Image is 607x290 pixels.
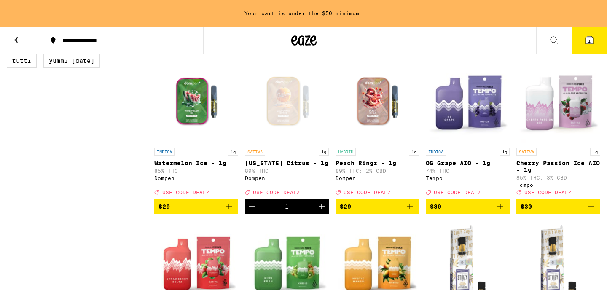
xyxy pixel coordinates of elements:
[572,27,607,54] button: 1
[336,199,419,214] button: Add to bag
[409,148,419,156] p: 1g
[524,190,572,195] span: USE CODE DEALZ
[336,168,419,174] p: 89% THC: 2% CBD
[228,148,238,156] p: 1g
[426,160,510,166] p: OG Grape AIO - 1g
[590,148,600,156] p: 1g
[319,148,329,156] p: 1g
[426,59,510,144] img: Tempo - OG Grape AIO - 1g
[245,199,259,214] button: Decrement
[516,59,600,144] img: Tempo - Cherry Passion Ice AIO - 1g
[500,148,510,156] p: 1g
[314,199,329,214] button: Increment
[336,148,356,156] p: HYBRID
[336,160,419,166] p: Peach Ringz - 1g
[588,38,591,43] span: 1
[340,203,351,210] span: $29
[516,182,600,188] div: Tempo
[154,160,238,166] p: Watermelon Ice - 1g
[336,59,419,144] img: Dompen - Peach Ringz - 1g
[154,59,238,199] a: Open page for Watermelon Ice - 1g from Dompen
[7,54,37,68] label: Tutti
[245,175,329,181] div: Dompen
[426,59,510,199] a: Open page for OG Grape AIO - 1g from Tempo
[426,148,446,156] p: INDICA
[434,190,481,195] span: USE CODE DEALZ
[516,199,600,214] button: Add to bag
[253,190,300,195] span: USE CODE DEALZ
[516,148,537,156] p: SATIVA
[154,199,238,214] button: Add to bag
[336,59,419,199] a: Open page for Peach Ringz - 1g from Dompen
[426,199,510,214] button: Add to bag
[154,148,175,156] p: INDICA
[285,203,289,210] div: 1
[521,203,532,210] span: $30
[245,59,329,199] a: Open page for California Citrus - 1g from Dompen
[158,203,170,210] span: $29
[43,54,100,68] label: Yummi [DATE]
[426,175,510,181] div: Tempo
[5,6,61,13] span: Hi. Need any help?
[245,168,329,174] p: 89% THC
[162,190,209,195] span: USE CODE DEALZ
[336,175,419,181] div: Dompen
[516,59,600,199] a: Open page for Cherry Passion Ice AIO - 1g from Tempo
[516,175,600,180] p: 85% THC: 3% CBD
[154,168,238,174] p: 85% THC
[154,175,238,181] div: Dompen
[154,59,238,144] img: Dompen - Watermelon Ice - 1g
[344,190,391,195] span: USE CODE DEALZ
[245,160,329,166] p: [US_STATE] Citrus - 1g
[245,148,265,156] p: SATIVA
[430,203,441,210] span: $30
[426,168,510,174] p: 74% THC
[516,160,600,173] p: Cherry Passion Ice AIO - 1g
